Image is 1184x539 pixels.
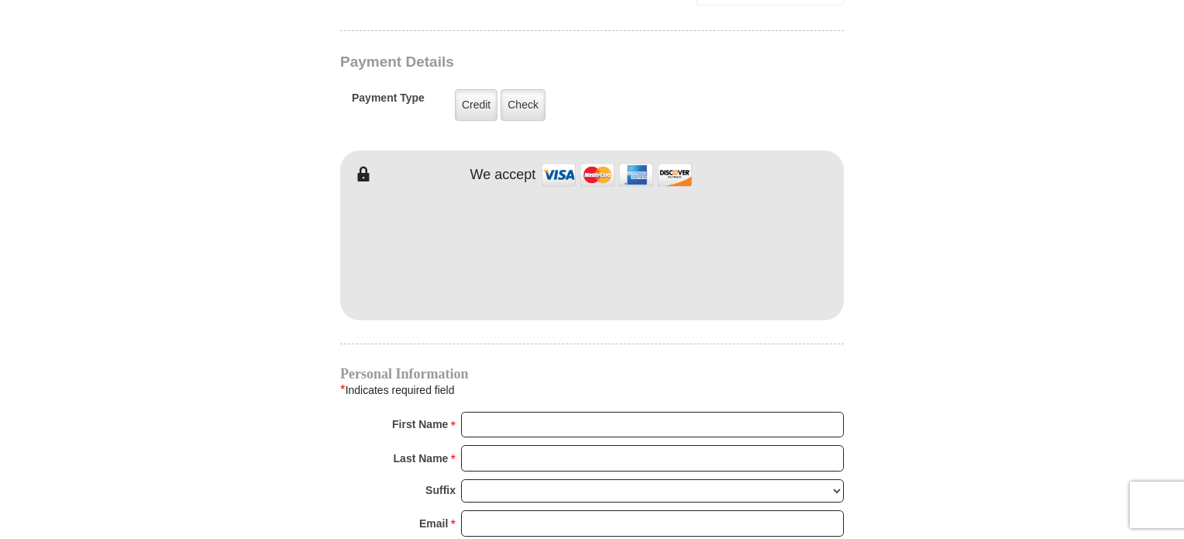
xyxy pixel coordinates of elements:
[470,167,536,184] h4: We accept
[501,89,546,121] label: Check
[392,413,448,435] strong: First Name
[425,479,456,501] strong: Suffix
[394,447,449,469] strong: Last Name
[539,158,694,192] img: credit cards accepted
[419,513,448,534] strong: Email
[352,92,425,112] h5: Payment Type
[455,89,497,121] label: Credit
[340,368,844,380] h4: Personal Information
[340,54,735,71] h3: Payment Details
[340,380,844,400] div: Indicates required field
